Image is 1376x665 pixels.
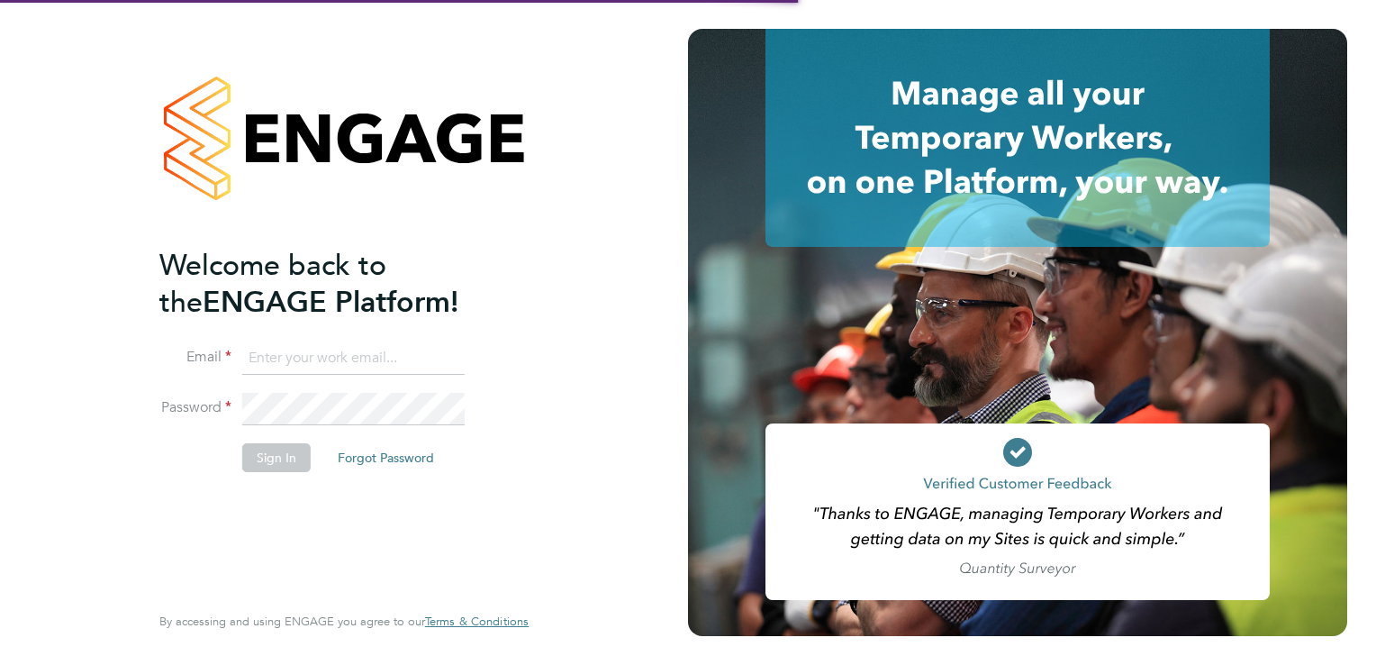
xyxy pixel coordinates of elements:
[242,443,311,472] button: Sign In
[159,614,529,629] span: By accessing and using ENGAGE you agree to our
[159,247,511,321] h2: ENGAGE Platform!
[242,342,465,375] input: Enter your work email...
[425,615,529,629] a: Terms & Conditions
[323,443,448,472] button: Forgot Password
[159,398,231,417] label: Password
[159,248,386,320] span: Welcome back to the
[159,348,231,367] label: Email
[425,614,529,629] span: Terms & Conditions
